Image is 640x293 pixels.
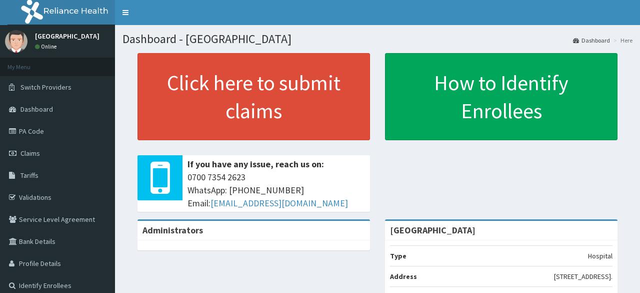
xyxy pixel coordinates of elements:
[35,43,59,50] a: Online
[20,171,38,180] span: Tariffs
[35,33,99,40] p: [GEOGRAPHIC_DATA]
[390,251,406,260] b: Type
[187,171,365,209] span: 0700 7354 2623 WhatsApp: [PHONE_NUMBER] Email:
[187,158,324,170] b: If you have any issue, reach us on:
[20,149,40,158] span: Claims
[573,36,610,45] a: Dashboard
[142,224,203,236] b: Administrators
[554,271,612,281] p: [STREET_ADDRESS].
[611,36,632,45] li: Here
[137,53,370,140] a: Click here to submit claims
[588,251,612,261] p: Hospital
[385,53,617,140] a: How to Identify Enrollees
[210,197,348,209] a: [EMAIL_ADDRESS][DOMAIN_NAME]
[122,33,632,46] h1: Dashboard - [GEOGRAPHIC_DATA]
[390,224,475,236] strong: [GEOGRAPHIC_DATA]
[20,83,71,92] span: Switch Providers
[20,105,53,114] span: Dashboard
[5,30,27,53] img: User Image
[390,272,417,281] b: Address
